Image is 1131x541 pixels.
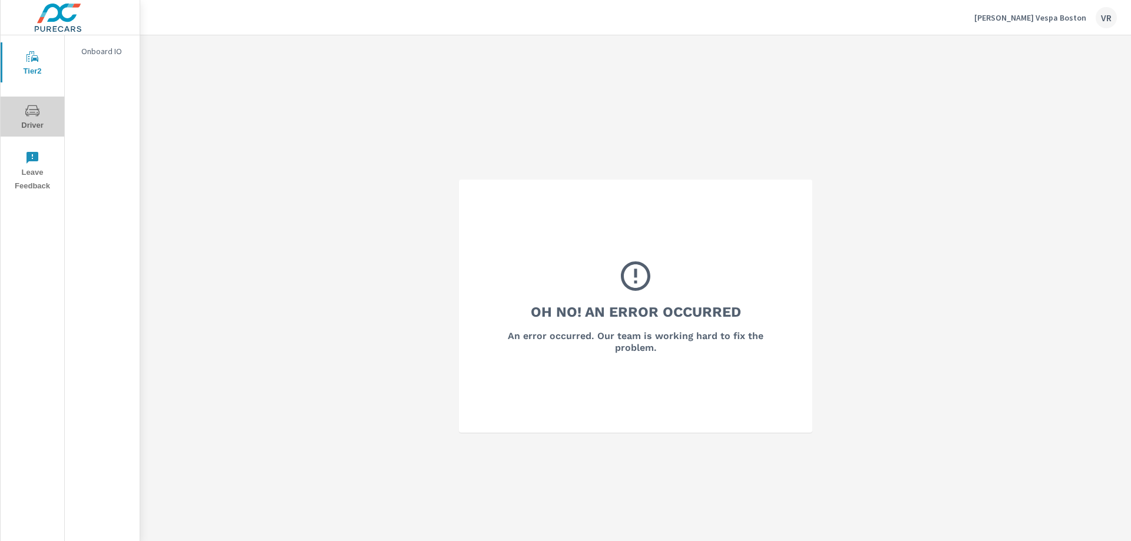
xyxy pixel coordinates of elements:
h6: An error occurred. Our team is working hard to fix the problem. [491,330,781,354]
span: Tier2 [4,49,61,78]
div: VR [1096,7,1117,28]
div: Onboard IO [65,42,140,60]
span: Leave Feedback [4,151,61,193]
p: [PERSON_NAME] Vespa Boston [974,12,1086,23]
p: Onboard IO [81,45,130,57]
span: Driver [4,104,61,132]
h3: Oh No! An Error Occurred [531,302,741,322]
div: nav menu [1,35,64,198]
